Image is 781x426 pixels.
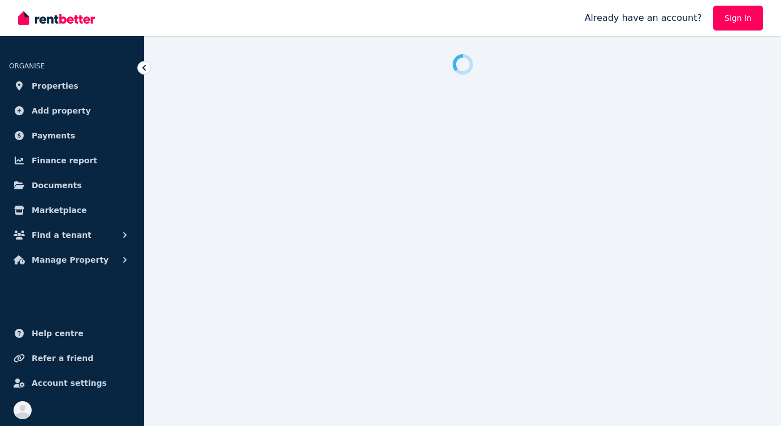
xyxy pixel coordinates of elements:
span: Marketplace [32,203,86,217]
span: Payments [32,129,75,142]
a: Refer a friend [9,347,135,370]
span: Finance report [32,154,97,167]
span: Account settings [32,376,107,390]
a: Marketplace [9,199,135,221]
span: Refer a friend [32,351,93,365]
a: Sign In [713,6,763,31]
a: Documents [9,174,135,197]
span: Properties [32,79,79,93]
a: Payments [9,124,135,147]
span: Manage Property [32,253,109,267]
button: Manage Property [9,249,135,271]
span: ORGANISE [9,62,45,70]
a: Help centre [9,322,135,345]
a: Finance report [9,149,135,172]
span: Documents [32,179,82,192]
a: Properties [9,75,135,97]
button: Find a tenant [9,224,135,246]
span: Already have an account? [584,11,702,25]
span: Add property [32,104,91,118]
span: Find a tenant [32,228,92,242]
span: Help centre [32,327,84,340]
a: Add property [9,99,135,122]
img: RentBetter [18,10,95,27]
a: Account settings [9,372,135,394]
